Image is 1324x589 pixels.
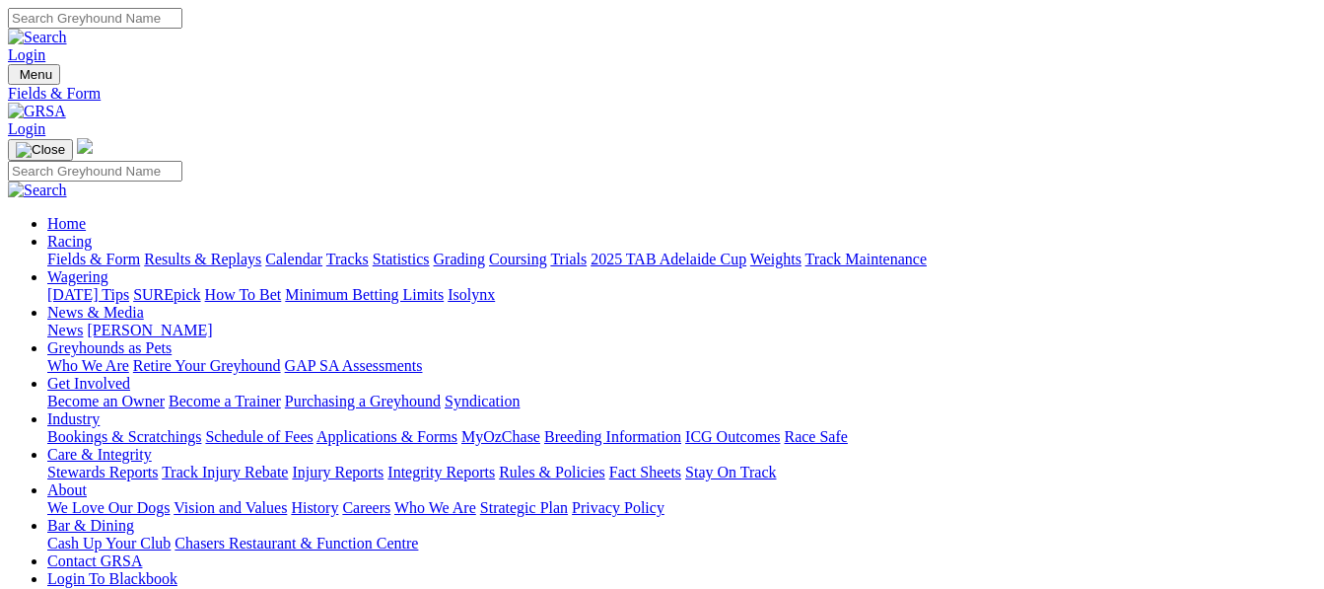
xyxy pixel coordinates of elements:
a: [DATE] Tips [47,286,129,303]
a: Cash Up Your Club [47,535,171,552]
img: logo-grsa-white.png [77,138,93,154]
a: Purchasing a Greyhound [285,393,441,409]
a: Fields & Form [8,85,1316,103]
a: GAP SA Assessments [285,357,423,374]
a: Breeding Information [544,428,681,445]
a: Contact GRSA [47,552,142,569]
img: Search [8,182,67,199]
span: Menu [20,67,52,82]
a: History [291,499,338,516]
a: Wagering [47,268,108,285]
a: Track Maintenance [805,251,927,267]
a: Login To Blackbook [47,570,177,587]
a: Vision and Values [174,499,287,516]
a: Coursing [489,251,547,267]
a: Industry [47,410,100,427]
div: Care & Integrity [47,464,1316,481]
a: Trials [550,251,587,267]
a: News & Media [47,304,144,321]
a: Track Injury Rebate [162,464,288,480]
a: Isolynx [448,286,495,303]
a: Minimum Betting Limits [285,286,444,303]
a: Chasers Restaurant & Function Centre [174,535,418,552]
a: Syndication [445,393,520,409]
a: Stewards Reports [47,464,158,480]
a: SUREpick [133,286,200,303]
a: MyOzChase [461,428,540,445]
a: Integrity Reports [387,464,495,480]
a: Become an Owner [47,393,165,409]
a: Care & Integrity [47,446,152,463]
div: Racing [47,251,1316,268]
div: Wagering [47,286,1316,304]
a: Fields & Form [47,251,140,267]
a: Injury Reports [292,464,383,480]
img: GRSA [8,103,66,120]
a: Results & Replays [144,251,261,267]
a: Tracks [326,251,369,267]
a: Login [8,120,45,137]
a: Who We Are [394,499,476,516]
a: About [47,481,87,498]
a: 2025 TAB Adelaide Cup [591,251,746,267]
a: Grading [434,251,485,267]
a: Bar & Dining [47,517,134,534]
input: Search [8,8,182,29]
div: Greyhounds as Pets [47,357,1316,375]
button: Toggle navigation [8,64,60,85]
a: Race Safe [784,428,847,445]
div: Bar & Dining [47,535,1316,552]
a: Retire Your Greyhound [133,357,281,374]
a: Schedule of Fees [205,428,313,445]
img: Close [16,142,65,158]
div: About [47,499,1316,517]
a: How To Bet [205,286,282,303]
div: Get Involved [47,393,1316,410]
a: News [47,322,83,338]
a: Careers [342,499,390,516]
a: Greyhounds as Pets [47,339,172,356]
div: Industry [47,428,1316,446]
a: Bookings & Scratchings [47,428,201,445]
a: Privacy Policy [572,499,664,516]
a: We Love Our Dogs [47,499,170,516]
a: Applications & Forms [316,428,457,445]
a: Login [8,46,45,63]
a: Strategic Plan [480,499,568,516]
a: Statistics [373,251,430,267]
img: Search [8,29,67,46]
a: Racing [47,233,92,250]
a: Weights [750,251,801,267]
a: Stay On Track [685,464,776,480]
a: Get Involved [47,375,130,392]
a: ICG Outcomes [685,428,780,445]
input: Search [8,161,182,182]
div: News & Media [47,322,1316,339]
a: Who We Are [47,357,129,374]
button: Toggle navigation [8,139,73,161]
a: Home [47,215,86,232]
a: Fact Sheets [609,464,681,480]
a: [PERSON_NAME] [87,322,212,338]
a: Rules & Policies [499,464,605,480]
a: Calendar [265,251,322,267]
a: Become a Trainer [169,393,281,409]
